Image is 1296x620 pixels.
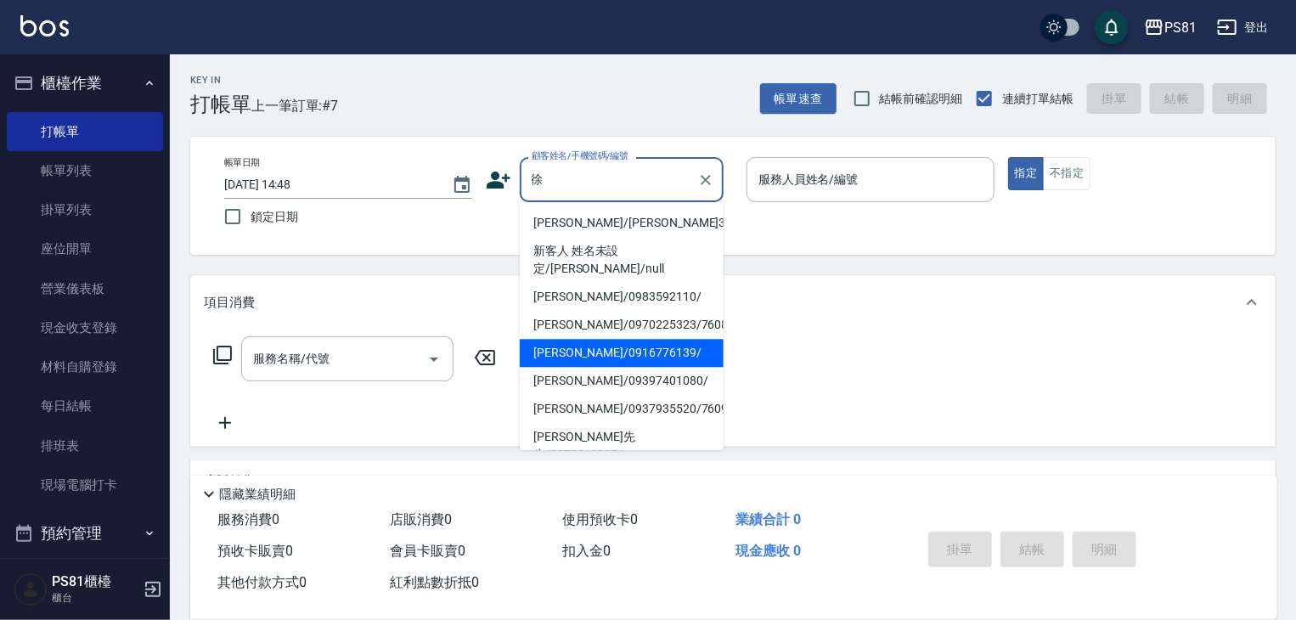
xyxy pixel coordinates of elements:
p: 項目消費 [204,294,255,312]
span: 鎖定日期 [251,208,298,226]
a: 現金收支登錄 [7,308,163,347]
span: 業績合計 0 [735,511,801,527]
a: 掛單列表 [7,190,163,229]
button: 指定 [1008,157,1045,190]
a: 營業儀表板 [7,269,163,308]
h3: 打帳單 [190,93,251,116]
li: 新客人 姓名未設定/[PERSON_NAME]/null [520,237,724,283]
span: 店販消費 0 [390,511,452,527]
label: 帳單日期 [224,156,260,169]
button: Choose date, selected date is 2025-08-11 [442,165,482,206]
p: 櫃台 [52,590,138,606]
button: 櫃檯作業 [7,61,163,105]
a: 現場電腦打卡 [7,465,163,504]
span: 紅利點數折抵 0 [390,574,479,590]
li: [PERSON_NAME]/0916776139/ [520,339,724,367]
span: 連續打單結帳 [1002,90,1073,108]
span: 其他付款方式 0 [217,574,307,590]
li: [PERSON_NAME]/0937935520/7609 [520,395,724,423]
span: 會員卡販賣 0 [390,543,465,559]
button: 預約管理 [7,511,163,555]
span: 結帳前確認明細 [880,90,963,108]
button: save [1095,10,1129,44]
button: 登出 [1210,12,1276,43]
button: 不指定 [1043,157,1090,190]
a: 帳單列表 [7,151,163,190]
label: 顧客姓名/手機號碼/編號 [532,149,628,162]
span: 使用預收卡 0 [563,511,639,527]
button: Clear [694,168,718,192]
p: 店販銷售 [204,472,255,490]
li: [PERSON_NAME]/09397401080/ [520,367,724,395]
div: 店販銷售 [190,460,1276,501]
span: 扣入金 0 [563,543,611,559]
div: PS81 [1164,17,1197,38]
li: [PERSON_NAME]先生/0978942925/ [520,423,724,469]
a: 材料自購登錄 [7,347,163,386]
button: PS81 [1137,10,1203,45]
a: 排班表 [7,426,163,465]
span: 預收卡販賣 0 [217,543,293,559]
button: 報表及分析 [7,555,163,600]
button: 帳單速查 [760,83,837,115]
img: Logo [20,15,69,37]
input: YYYY/MM/DD hh:mm [224,171,435,199]
span: 現金應收 0 [735,543,801,559]
li: [PERSON_NAME]/0983592110/ [520,283,724,311]
span: 上一筆訂單:#7 [251,95,339,116]
img: Person [14,572,48,606]
a: 每日結帳 [7,386,163,426]
li: [PERSON_NAME]/[PERSON_NAME]3804/3804 [520,209,724,237]
a: 座位開單 [7,229,163,268]
li: [PERSON_NAME]/0970225323/7608 [520,311,724,339]
div: 項目消費 [190,275,1276,330]
button: Open [420,346,448,373]
a: 打帳單 [7,112,163,151]
h5: PS81櫃檯 [52,573,138,590]
h2: Key In [190,75,251,86]
span: 服務消費 0 [217,511,279,527]
p: 隱藏業績明細 [219,486,296,504]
